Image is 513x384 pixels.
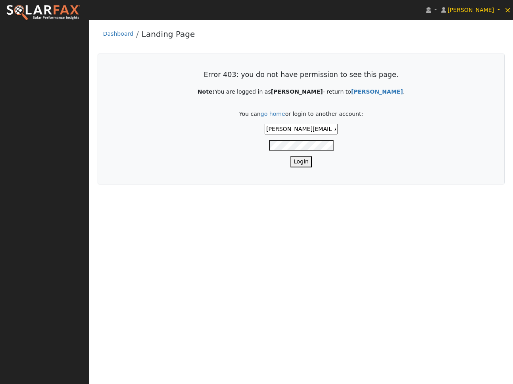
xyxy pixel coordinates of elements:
a: go home [261,111,285,117]
strong: [PERSON_NAME] [351,88,403,95]
p: You are logged in as - return to . [115,88,488,96]
h3: Error 403: you do not have permission to see this page. [115,71,488,79]
img: SolarFax [6,4,81,21]
span: [PERSON_NAME] [448,7,494,13]
span: × [504,5,511,15]
strong: Note: [198,88,215,95]
a: Dashboard [103,31,133,37]
button: Login [290,156,312,167]
p: You can or login to another account: [115,110,488,118]
strong: [PERSON_NAME] [271,88,323,95]
li: Landing Page [133,28,195,44]
input: Email [265,124,338,134]
a: Back to User [351,88,403,95]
